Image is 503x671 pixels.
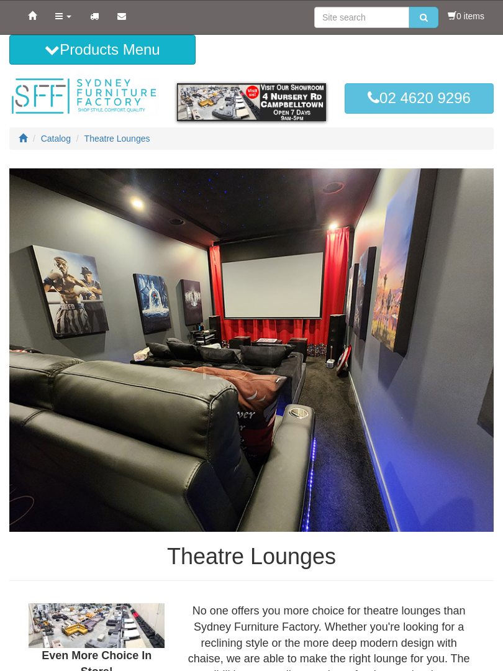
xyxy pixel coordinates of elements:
[29,603,165,648] img: Showroom
[41,134,71,144] a: Catalog
[177,83,326,121] img: showroom.gif
[345,83,494,113] a: 02 4620 9296
[9,168,494,532] img: Theatre Lounges
[448,10,484,22] li: 0 items
[314,7,409,28] input: Site search
[9,35,196,65] button: Products Menu
[84,134,150,144] a: Theatre Lounges
[9,544,494,569] h1: Theatre Lounges
[9,77,158,116] img: Sydney Furniture Factory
